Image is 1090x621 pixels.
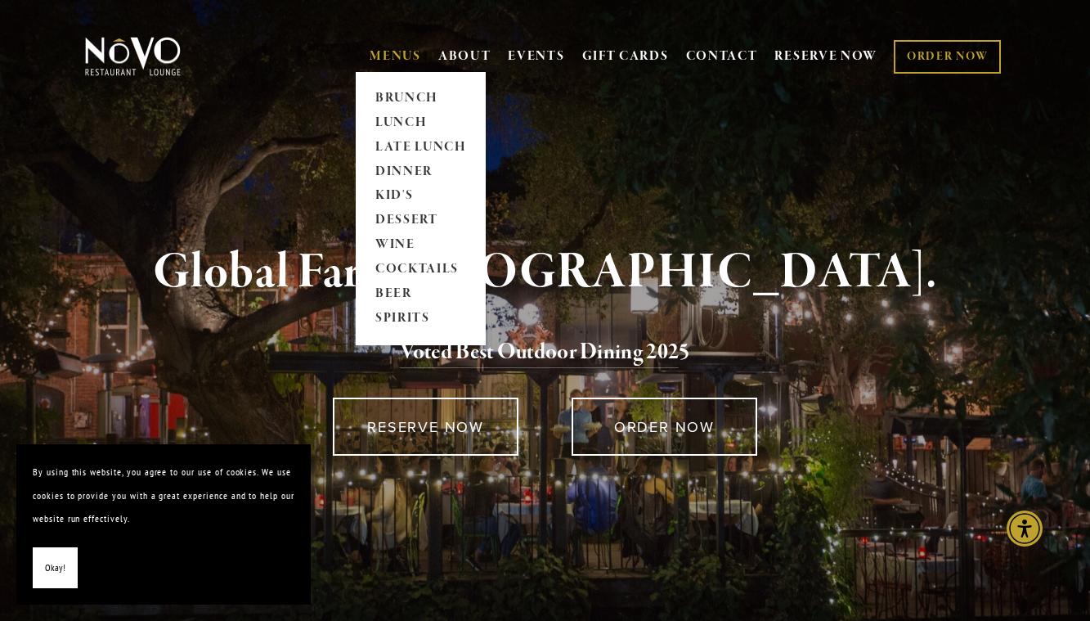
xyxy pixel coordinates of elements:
[894,40,1001,74] a: ORDER NOW
[1007,511,1043,547] div: Accessibility Menu
[370,258,472,282] a: COCKTAILS
[370,209,472,233] a: DESSERT
[400,338,679,369] a: Voted Best Outdoor Dining 202
[16,444,311,605] section: Cookie banner
[508,48,564,65] a: EVENTS
[438,48,491,65] a: ABOUT
[370,135,472,160] a: LATE LUNCH
[333,398,518,456] a: RESERVE NOW
[370,86,472,110] a: BRUNCH
[582,41,669,72] a: GIFT CARDS
[774,41,877,72] a: RESERVE NOW
[370,184,472,209] a: KID'S
[370,48,421,65] a: MENUS
[370,233,472,258] a: WINE
[45,556,65,580] span: Okay!
[370,160,472,184] a: DINNER
[370,110,472,135] a: LUNCH
[370,282,472,307] a: BEER
[370,307,472,331] a: SPIRITS
[572,398,757,456] a: ORDER NOW
[686,41,758,72] a: CONTACT
[110,335,980,370] h2: 5
[33,461,294,531] p: By using this website, you agree to our use of cookies. We use cookies to provide you with a grea...
[33,547,78,589] button: Okay!
[153,241,937,304] strong: Global Fare. [GEOGRAPHIC_DATA].
[82,36,184,77] img: Novo Restaurant &amp; Lounge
